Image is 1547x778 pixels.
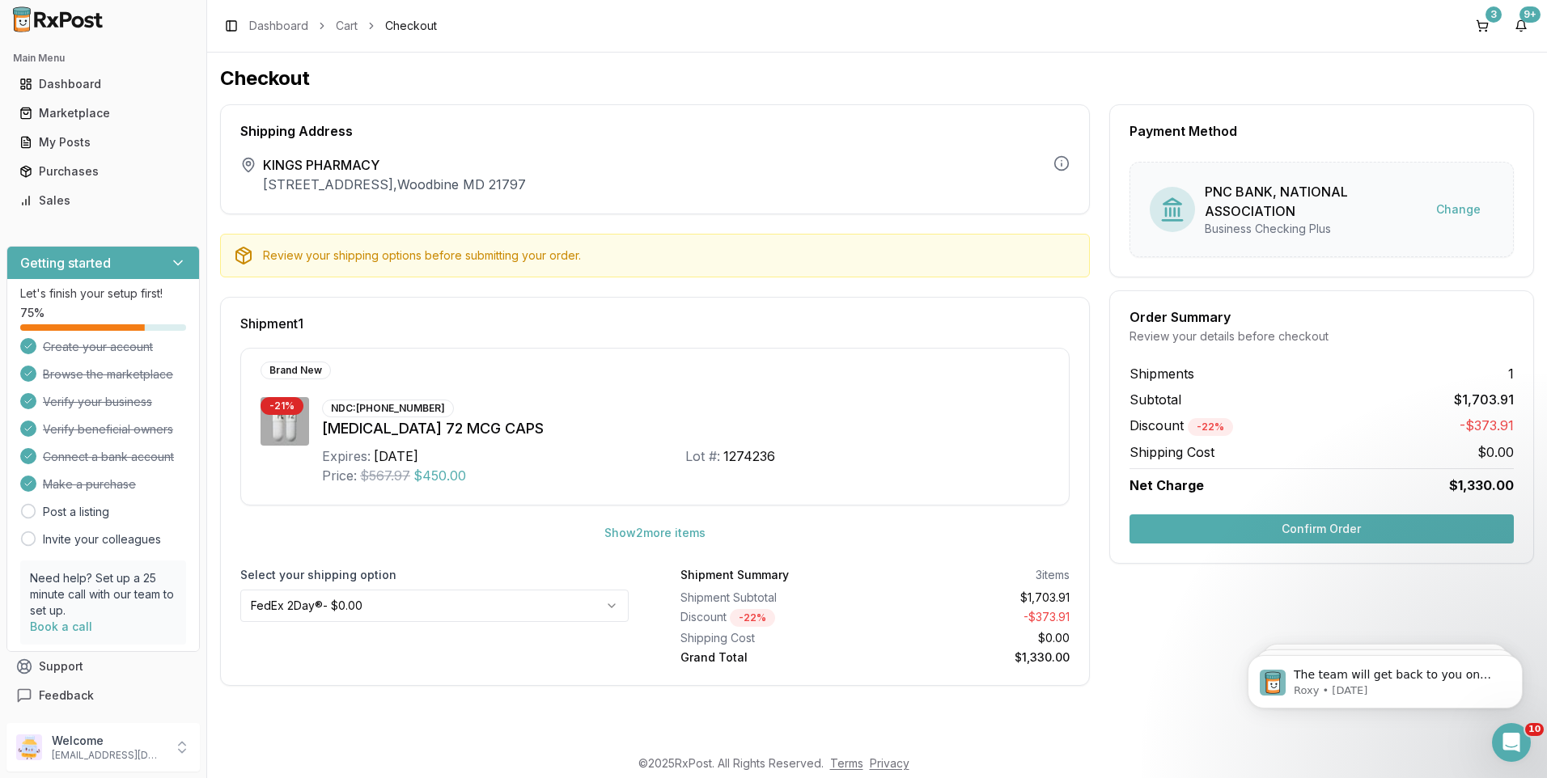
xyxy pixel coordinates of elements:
[13,70,193,99] a: Dashboard
[240,567,629,583] label: Select your shipping option
[43,421,173,438] span: Verify beneficial owners
[322,446,371,466] div: Expires:
[1469,13,1495,39] button: 3
[374,446,418,466] div: [DATE]
[591,518,718,548] button: Show2more items
[6,681,200,710] button: Feedback
[1130,311,1514,323] div: Order Summary
[1486,6,1502,23] div: 3
[385,18,437,34] span: Checkout
[680,649,868,666] div: Grand Total
[240,125,1070,137] div: Shipping Address
[19,163,187,180] div: Purchases
[52,749,164,762] p: [EMAIL_ADDRESS][DOMAIN_NAME]
[13,186,193,215] a: Sales
[1130,125,1514,137] div: Payment Method
[13,128,193,157] a: My Posts
[6,6,110,32] img: RxPost Logo
[881,590,1069,606] div: $1,703.91
[1130,417,1233,433] span: Discount
[220,66,1534,91] h1: Checkout
[881,609,1069,627] div: - $373.91
[6,71,200,97] button: Dashboard
[19,105,187,121] div: Marketplace
[1508,13,1534,39] button: 9+
[1492,723,1531,762] iframe: Intercom live chat
[680,630,868,646] div: Shipping Cost
[1205,221,1423,237] div: Business Checking Plus
[730,609,775,627] div: - 22 %
[6,188,200,214] button: Sales
[6,129,200,155] button: My Posts
[16,734,42,760] img: User avatar
[322,417,1049,440] div: [MEDICAL_DATA] 72 MCG CAPS
[39,687,94,704] span: Feedback
[261,362,331,379] div: Brand New
[263,155,526,175] span: KINGS PHARMACY
[1423,195,1494,224] button: Change
[43,449,174,465] span: Connect a bank account
[360,466,410,485] span: $567.97
[240,317,303,330] span: Shipment 1
[6,159,200,184] button: Purchases
[20,285,186,302] p: Let's finish your setup first!
[1130,328,1514,345] div: Review your details before checkout
[1130,477,1204,493] span: Net Charge
[830,756,863,770] a: Terms
[1130,514,1514,543] button: Confirm Order
[322,466,357,485] div: Price:
[881,630,1069,646] div: $0.00
[870,756,909,770] a: Privacy
[13,99,193,128] a: Marketplace
[43,504,109,520] a: Post a listing
[43,366,173,383] span: Browse the marketplace
[43,531,161,548] a: Invite your colleagues
[1036,567,1070,583] div: 3 items
[1454,390,1514,409] span: $1,703.91
[19,134,187,150] div: My Posts
[1449,476,1514,495] span: $1,330.00
[30,570,176,619] p: Need help? Set up a 25 minute call with our team to set up.
[20,305,45,321] span: 75 %
[1130,364,1194,383] span: Shipments
[685,446,720,466] div: Lot #:
[413,466,466,485] span: $450.00
[1130,390,1181,409] span: Subtotal
[43,476,136,493] span: Make a purchase
[322,400,454,417] div: NDC: [PHONE_NUMBER]
[680,609,868,627] div: Discount
[1460,416,1514,436] span: -$373.91
[263,247,1076,264] div: Review your shipping options before submitting your order.
[6,100,200,126] button: Marketplace
[6,652,200,681] button: Support
[20,253,111,273] h3: Getting started
[680,590,868,606] div: Shipment Subtotal
[723,446,775,466] div: 1274236
[19,76,187,92] div: Dashboard
[1519,6,1541,23] div: 9+
[336,18,358,34] a: Cart
[249,18,437,34] nav: breadcrumb
[1508,364,1514,383] span: 1
[13,157,193,186] a: Purchases
[1130,442,1214,462] span: Shipping Cost
[261,397,309,446] img: Linzess 72 MCG CAPS
[263,175,526,194] p: [STREET_ADDRESS] , Woodbine MD 21797
[1205,182,1423,221] div: PNC BANK, NATIONAL ASSOCIATION
[43,394,152,410] span: Verify your business
[52,733,164,749] p: Welcome
[43,339,153,355] span: Create your account
[249,18,308,34] a: Dashboard
[19,192,187,209] div: Sales
[1477,442,1514,462] span: $0.00
[1223,621,1547,734] iframe: Intercom notifications message
[1188,418,1233,436] div: - 22 %
[1525,723,1544,736] span: 10
[30,619,92,633] a: Book a call
[13,52,193,65] h2: Main Menu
